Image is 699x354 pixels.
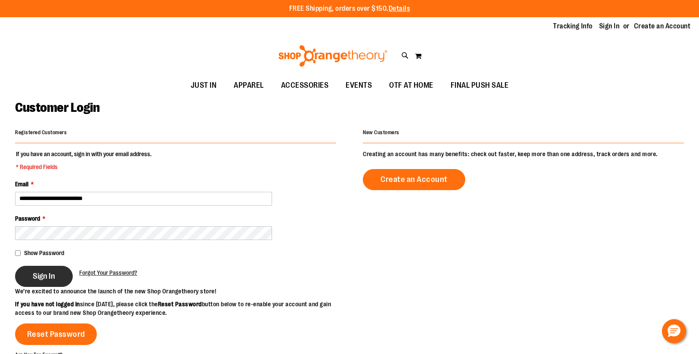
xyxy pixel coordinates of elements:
span: Email [15,181,28,188]
a: OTF AT HOME [380,76,442,95]
a: APPAREL [225,76,272,95]
span: Password [15,215,40,222]
a: Tracking Info [553,22,593,31]
a: Create an Account [363,169,465,190]
strong: Reset Password [158,301,202,308]
a: ACCESSORIES [272,76,337,95]
p: FREE Shipping, orders over $150. [289,4,410,14]
p: since [DATE], please click the button below to re-enable your account and gain access to our bran... [15,300,349,317]
a: Create an Account [634,22,691,31]
a: Forgot Your Password? [79,268,137,277]
img: Shop Orangetheory [277,45,389,67]
p: We’re excited to announce the launch of the new Shop Orangetheory store! [15,287,349,296]
a: FINAL PUSH SALE [442,76,517,95]
strong: Registered Customers [15,129,67,135]
span: ACCESSORIES [281,76,329,95]
span: JUST IN [191,76,217,95]
span: Show Password [24,249,64,256]
a: Sign In [599,22,620,31]
span: Reset Password [27,329,85,339]
button: Sign In [15,266,73,287]
span: Sign In [33,271,55,281]
span: Forgot Your Password? [79,269,137,276]
legend: If you have an account, sign in with your email address. [15,150,152,171]
button: Hello, have a question? Let’s chat. [662,319,686,343]
a: EVENTS [337,76,380,95]
strong: New Customers [363,129,399,135]
span: APPAREL [234,76,264,95]
a: Details [389,5,410,12]
span: OTF AT HOME [389,76,433,95]
span: Customer Login [15,100,99,115]
strong: If you have not logged in [15,301,80,308]
p: Creating an account has many benefits: check out faster, keep more than one address, track orders... [363,150,684,158]
a: Reset Password [15,323,97,345]
a: JUST IN [182,76,226,95]
span: Create an Account [380,175,448,184]
span: FINAL PUSH SALE [451,76,509,95]
span: EVENTS [346,76,372,95]
span: * Required Fields [16,163,152,171]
